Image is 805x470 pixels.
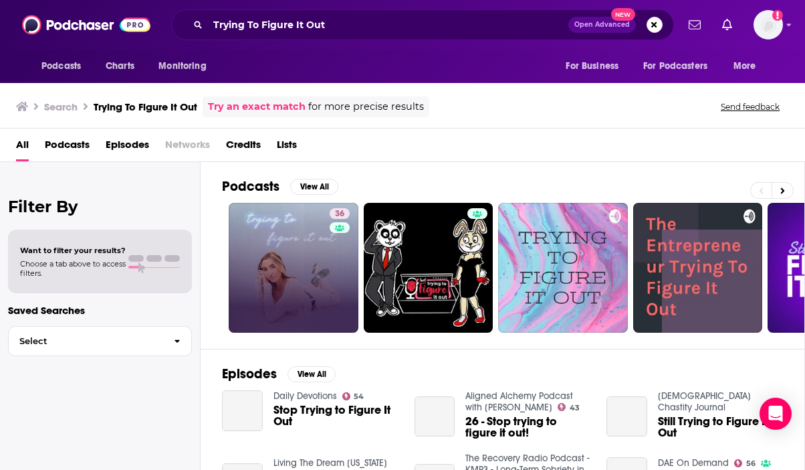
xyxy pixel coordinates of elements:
a: Stop Trying to Figure It Out [273,404,398,427]
a: 36 [229,203,358,333]
a: Stop Trying to Figure It Out [222,390,263,431]
a: Male Chastity Journal [658,390,751,413]
span: 54 [354,394,364,400]
span: 36 [335,208,344,221]
button: open menu [556,54,635,79]
h2: Episodes [222,366,277,382]
span: 56 [746,461,756,467]
span: Select [9,337,163,345]
a: Daily Devotions [273,390,337,402]
a: DAE On Demand [658,457,729,469]
span: New [611,8,635,21]
a: Show notifications dropdown [683,13,706,36]
div: Open Intercom Messenger [760,398,792,430]
a: EpisodesView All [222,366,336,382]
p: Saved Searches [8,304,192,317]
a: 36 [330,208,350,219]
a: Charts [97,54,142,79]
button: View All [287,366,336,382]
span: Podcasts [41,57,81,76]
button: open menu [724,54,773,79]
span: For Podcasters [643,57,707,76]
span: Open Advanced [574,21,630,28]
svg: Add a profile image [772,10,783,21]
a: Aligned Alchemy Podcast with Ichel Francis [465,390,573,413]
img: User Profile [754,10,783,40]
h3: Search [44,100,78,113]
button: Select [8,326,192,356]
button: Show profile menu [754,10,783,40]
span: Charts [106,57,134,76]
a: Still Trying to Figure It Out [606,396,647,437]
a: 26 - Stop trying to figure it out! [415,396,455,437]
span: Logged in as alignPR [754,10,783,40]
span: 43 [570,405,580,411]
a: 26 - Stop trying to figure it out! [465,416,590,439]
a: Podcasts [45,134,90,161]
a: 43 [558,403,580,411]
button: open menu [635,54,727,79]
input: Search podcasts, credits, & more... [208,14,568,35]
a: 54 [342,392,364,400]
a: Episodes [106,134,149,161]
a: Lists [277,134,297,161]
a: Show notifications dropdown [717,13,737,36]
span: Monitoring [158,57,206,76]
span: Want to filter your results? [20,246,126,255]
span: More [733,57,756,76]
a: Still Trying to Figure It Out [658,416,783,439]
h2: Podcasts [222,178,279,195]
button: open menu [149,54,223,79]
button: Open AdvancedNew [568,17,636,33]
button: open menu [32,54,98,79]
img: Podchaser - Follow, Share and Rate Podcasts [22,12,150,37]
a: All [16,134,29,161]
button: View All [290,179,338,195]
h3: Trying To Figure It Out [94,100,197,113]
h2: Filter By [8,197,192,216]
button: Send feedback [717,101,784,112]
span: for more precise results [308,99,424,114]
a: Credits [226,134,261,161]
div: Search podcasts, credits, & more... [171,9,674,40]
span: Networks [165,134,210,161]
a: PodcastsView All [222,178,338,195]
a: Try an exact match [208,99,306,114]
a: 56 [734,459,756,467]
span: Choose a tab above to access filters. [20,259,126,278]
span: For Business [566,57,618,76]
